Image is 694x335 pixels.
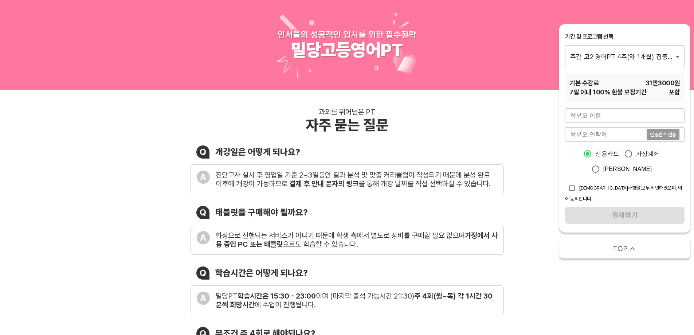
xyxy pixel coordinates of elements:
div: 인서울의 성공적인 입시를 위한 필수전략 [278,29,416,40]
span: 31만3000 원 [646,78,680,87]
div: 기간 및 프로그램 선택 [565,33,685,41]
div: A [197,231,210,244]
b: 학습시간은 15:30 - 23:00 [238,292,316,300]
b: 결제 후 안내 문자의 링크 [289,179,358,188]
div: 자주 묻는 질문 [306,116,389,134]
div: A [197,171,210,184]
div: 진단고사 실시 후 영업일 기준 2~3일동안 결과 분석 및 맞춤 커리큘럼이 작성되기 때문에 분석 완료 이후에 개강이 가능하므로 를 통해 개강 날짜를 직접 선택하실 수 있습니다. [216,171,498,188]
span: TOP [613,244,628,254]
div: 화상으로 진행되는 서비스가 아니기 때문에 학생 측에서 별도로 장비를 구매할 필요 없으며 으로도 학습할 수 있습니다. [216,231,498,249]
div: Q [196,206,209,219]
input: 학부모 이름을 입력해주세요 [565,108,685,123]
div: Q [196,145,209,159]
div: 태블릿을 구매해야 될까요? [215,207,308,218]
button: TOP [559,238,690,258]
span: 가상계좌 [636,149,660,158]
input: 학부모 연락처를 입력해주세요 [565,127,647,142]
span: 신용카드 [595,149,619,158]
b: 가정에서 사용 중인 PC 또는 태블릿 [216,231,498,249]
div: 개강일은 어떻게 되나요? [215,147,300,157]
div: 주간 고2 영어PT 4주(약 1개월) 집중관리 [565,45,685,68]
span: 7 일 이내 100% 환불 보장기간 [569,87,647,97]
span: [PERSON_NAME] [603,165,652,174]
span: [DEMOGRAPHIC_DATA]사항을 모두 확인하였으며, 이에 동의합니다. [565,185,682,202]
span: 기본 수강료 [569,78,599,87]
div: A [197,292,210,305]
b: 주 4회(월~목) 각 1시간 30분씩 희망시간 [216,292,493,309]
div: 학습시간은 어떻게 되나요? [215,268,308,278]
div: 밀당PT 이며 (마지막 출석 가능시간 21:30) 에 수업이 진행됩니다. [216,292,498,309]
div: 밀당고등영어PT [291,40,403,61]
div: 과외를 뛰어넘은 PT [319,108,375,116]
div: Q [196,266,209,280]
span: 포함 [669,87,680,97]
